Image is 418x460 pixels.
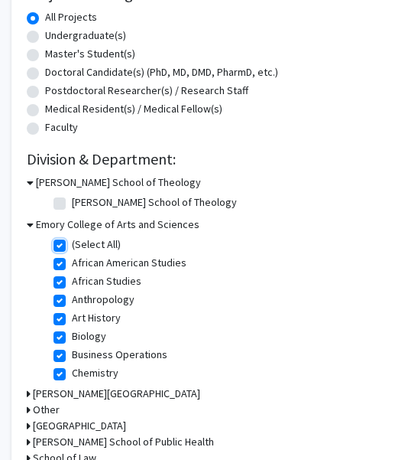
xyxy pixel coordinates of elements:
[72,383,109,400] label: Classics
[72,310,121,326] label: Art History
[36,217,199,233] h3: Emory College of Arts and Sciences
[72,365,118,381] label: Chemistry
[72,273,141,289] label: African Studies
[45,9,97,25] label: All Projects
[33,386,200,402] h3: [PERSON_NAME][GEOGRAPHIC_DATA]
[45,64,278,80] label: Doctoral Candidate(s) (PhD, MD, DMD, PharmD, etc.)
[45,46,135,62] label: Master's Student(s)
[33,434,214,450] h3: [PERSON_NAME] School of Public Health
[45,28,126,44] label: Undergraduate(s)
[45,119,78,135] label: Faculty
[72,292,134,308] label: Anthropology
[11,391,65,449] iframe: Chat
[72,237,121,253] label: (Select All)
[45,101,222,117] label: Medical Resident(s) / Medical Fellow(s)
[72,328,106,344] label: Biology
[72,194,237,210] label: [PERSON_NAME] School of Theology
[72,255,186,271] label: African American Studies
[36,175,201,191] h3: [PERSON_NAME] School of Theology
[33,418,126,434] h3: [GEOGRAPHIC_DATA]
[72,347,167,363] label: Business Operations
[45,83,248,99] label: Postdoctoral Researcher(s) / Research Staff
